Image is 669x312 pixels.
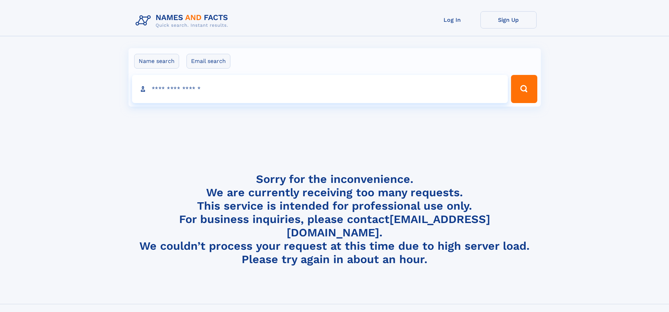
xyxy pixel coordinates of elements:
[134,54,179,69] label: Name search
[133,11,234,30] img: Logo Names and Facts
[424,11,480,28] a: Log In
[132,75,508,103] input: search input
[186,54,230,69] label: Email search
[480,11,537,28] a: Sign Up
[287,212,490,239] a: [EMAIL_ADDRESS][DOMAIN_NAME]
[133,172,537,266] h4: Sorry for the inconvenience. We are currently receiving too many requests. This service is intend...
[511,75,537,103] button: Search Button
